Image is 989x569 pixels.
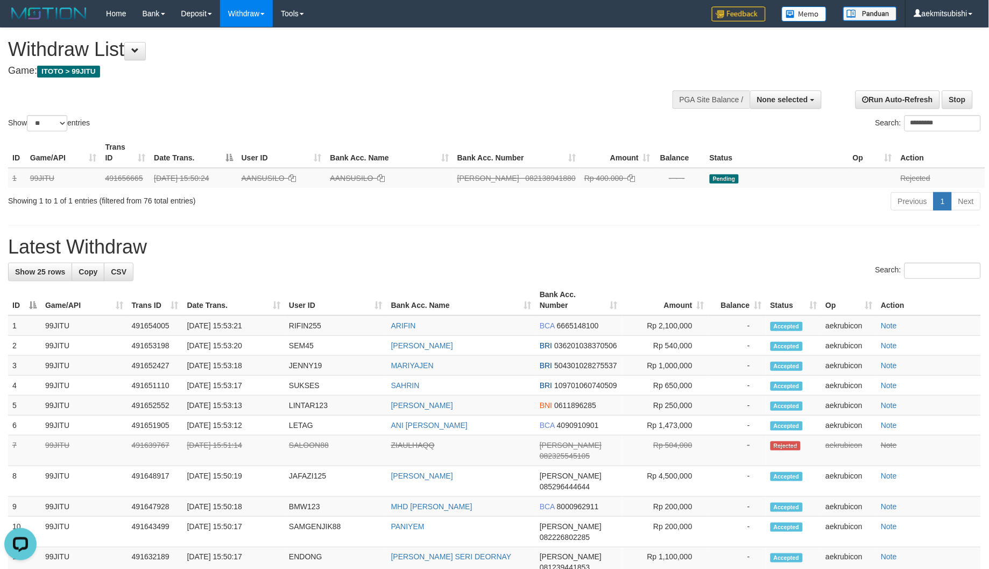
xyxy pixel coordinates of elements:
[540,421,555,430] span: BCA
[771,441,801,451] span: Rejected
[881,472,898,480] a: Note
[79,268,97,276] span: Copy
[875,263,981,279] label: Search:
[622,497,709,517] td: Rp 200,000
[771,342,803,351] span: Accepted
[41,356,128,376] td: 99JITU
[8,168,26,188] td: 1
[8,315,41,336] td: 1
[41,517,128,547] td: 99JITU
[105,174,143,182] span: 491656665
[554,361,617,370] span: Copy 504301028275537 to clipboard
[905,263,981,279] input: Search:
[709,517,766,547] td: -
[709,315,766,336] td: -
[128,396,183,416] td: 491652552
[709,396,766,416] td: -
[540,502,555,511] span: BCA
[285,376,387,396] td: SUKSES
[8,66,648,76] h4: Game:
[128,376,183,396] td: 491651110
[285,416,387,435] td: LETAG
[771,322,803,331] span: Accepted
[822,416,877,435] td: aekrubicon
[540,522,602,531] span: [PERSON_NAME]
[771,382,803,391] span: Accepted
[111,268,126,276] span: CSV
[540,441,602,449] span: [PERSON_NAME]
[540,553,602,561] span: [PERSON_NAME]
[8,376,41,396] td: 4
[540,533,590,542] span: Copy 082226802285 to clipboard
[183,315,285,336] td: [DATE] 15:53:21
[237,137,326,168] th: User ID: activate to sort column ascending
[128,435,183,466] td: 491639767
[128,466,183,497] td: 491648917
[391,341,453,350] a: [PERSON_NAME]
[285,435,387,466] td: SALOON88
[26,168,101,188] td: 99JITU
[710,174,739,184] span: Pending
[128,336,183,356] td: 491653198
[128,285,183,315] th: Trans ID: activate to sort column ascending
[8,497,41,517] td: 9
[242,174,285,182] span: AANSUSILO
[8,416,41,435] td: 6
[535,285,622,315] th: Bank Acc. Number: activate to sort column ascending
[391,321,416,330] a: ARIFIN
[15,268,65,276] span: Show 25 rows
[673,90,750,109] div: PGA Site Balance /
[905,115,981,131] input: Search:
[8,263,72,281] a: Show 25 rows
[881,553,898,561] a: Note
[154,174,209,182] span: [DATE] 15:50:24
[4,4,37,37] button: Open LiveChat chat widget
[771,523,803,532] span: Accepted
[881,401,898,410] a: Note
[41,416,128,435] td: 99JITU
[391,522,425,531] a: PANIYEM
[875,115,981,131] label: Search:
[8,285,41,315] th: ID: activate to sort column descending
[128,497,183,517] td: 491647928
[622,376,709,396] td: Rp 650,000
[557,421,599,430] span: Copy 4090910901 to clipboard
[951,192,981,210] a: Next
[540,452,590,460] span: Copy 082325545105 to clipboard
[557,321,599,330] span: Copy 6665148100 to clipboard
[391,472,453,480] a: [PERSON_NAME]
[41,497,128,517] td: 99JITU
[8,336,41,356] td: 2
[554,401,596,410] span: Copy 0611896285 to clipboard
[326,137,453,168] th: Bank Acc. Name: activate to sort column ascending
[881,361,898,370] a: Note
[540,401,552,410] span: BNI
[856,90,940,109] a: Run Auto-Refresh
[881,502,898,511] a: Note
[8,39,648,60] h1: Withdraw List
[387,285,535,315] th: Bank Acc. Name: activate to sort column ascending
[709,435,766,466] td: -
[8,191,404,206] div: Showing 1 to 1 of 1 entries (filtered from 76 total entries)
[104,263,133,281] a: CSV
[822,497,877,517] td: aekrubicon
[526,174,576,182] span: Copy 082138941880 to clipboard
[183,285,285,315] th: Date Trans.: activate to sort column ascending
[183,396,285,416] td: [DATE] 15:53:13
[896,137,985,168] th: Action
[771,402,803,411] span: Accepted
[41,435,128,466] td: 99JITU
[709,376,766,396] td: -
[8,356,41,376] td: 3
[183,497,285,517] td: [DATE] 15:50:18
[150,137,237,168] th: Date Trans.: activate to sort column descending
[622,435,709,466] td: Rp 504,000
[622,285,709,315] th: Amount: activate to sort column ascending
[757,95,808,104] span: None selected
[622,466,709,497] td: Rp 4,500,000
[881,341,898,350] a: Note
[705,137,849,168] th: Status
[41,376,128,396] td: 99JITU
[285,336,387,356] td: SEM45
[554,381,617,390] span: Copy 109701060740509 to clipboard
